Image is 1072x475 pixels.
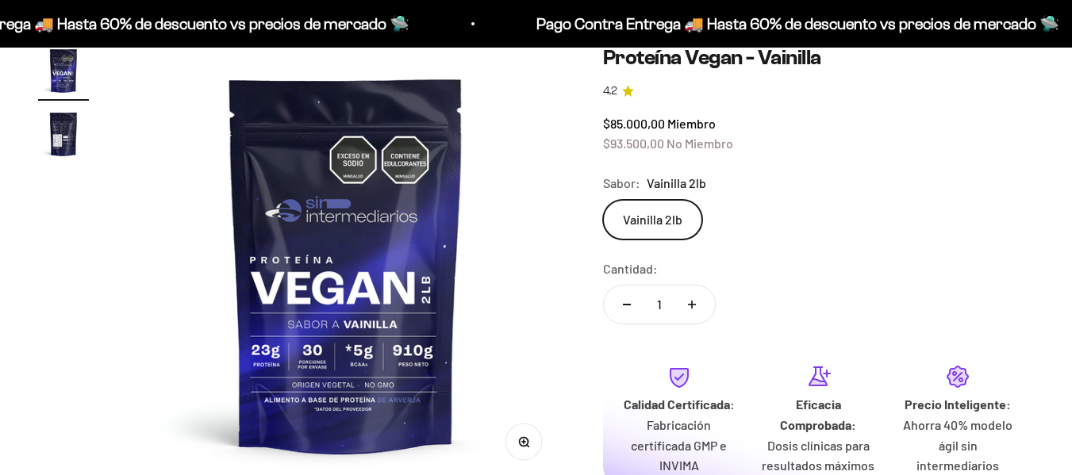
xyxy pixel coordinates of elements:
[647,173,706,193] span: Vainilla 2lb
[38,109,89,164] button: Ir al artículo 2
[38,109,89,159] img: Proteína Vegan - Vainilla
[603,116,665,131] span: $85.000,00
[38,45,89,96] img: Proteína Vegan - Vainilla
[603,82,1034,100] a: 4.24.2 de 5.0 estrellas
[38,45,89,101] button: Ir al artículo 1
[603,173,640,193] legend: Sabor:
[603,82,617,100] span: 4.2
[534,11,1057,36] p: Pago Contra Entrega 🚚 Hasta 60% de descuento vs precios de mercado 🛸
[624,396,735,412] strong: Calidad Certificada:
[604,285,650,324] button: Reducir cantidad
[905,396,1011,412] strong: Precio Inteligente:
[669,285,715,324] button: Aumentar cantidad
[603,45,1034,70] h1: Proteína Vegan - Vainilla
[667,116,716,131] span: Miembro
[603,259,658,279] label: Cantidad:
[603,136,664,151] span: $93.500,00
[667,136,733,151] span: No Miembro
[780,396,856,432] strong: Eficacia Comprobada:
